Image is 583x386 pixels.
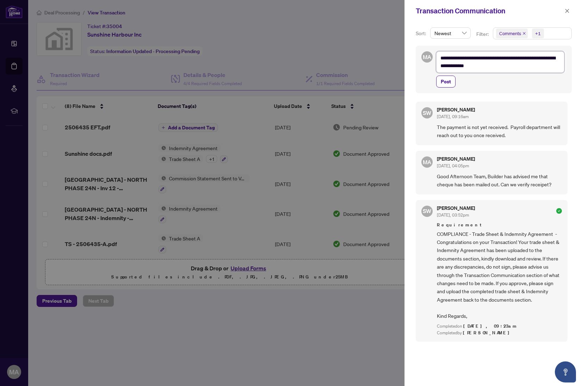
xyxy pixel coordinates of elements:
div: Transaction Communication [416,6,563,16]
h5: [PERSON_NAME] [437,206,475,211]
h5: [PERSON_NAME] [437,156,475,161]
span: MA [423,53,431,61]
span: Comments [499,30,521,37]
button: Post [436,76,456,88]
span: Requirement [437,221,562,229]
span: close [565,8,570,13]
span: Newest [434,28,466,38]
span: Good Afternoon Team, Builder has advised me that cheque has been mailed out. Can we verify receipet? [437,172,562,189]
h5: [PERSON_NAME] [437,107,475,112]
p: Sort: [416,30,427,37]
span: [DATE], 09:23am [463,323,518,329]
span: Post [441,76,451,87]
span: SW [423,108,432,117]
span: [DATE], 03:52pm [437,212,469,218]
span: MA [423,158,431,166]
span: [DATE], 04:05pm [437,163,469,168]
button: Open asap [555,361,576,382]
div: Completed by [437,330,562,336]
div: +1 [535,30,541,37]
p: Filter: [476,30,490,38]
span: The payment is not yet received. Payroll department will reach out to you once received. [437,123,562,140]
div: Completed on [437,323,562,330]
span: COMPLIANCE - Trade Sheet & Indemnity Agreement - Congratulations on your Transaction! Your trade ... [437,230,562,320]
span: SW [423,207,432,215]
span: check-circle [556,208,562,214]
span: [PERSON_NAME] [463,330,513,336]
span: [DATE], 09:16am [437,114,469,119]
span: Comments [496,28,528,38]
span: close [522,32,526,35]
